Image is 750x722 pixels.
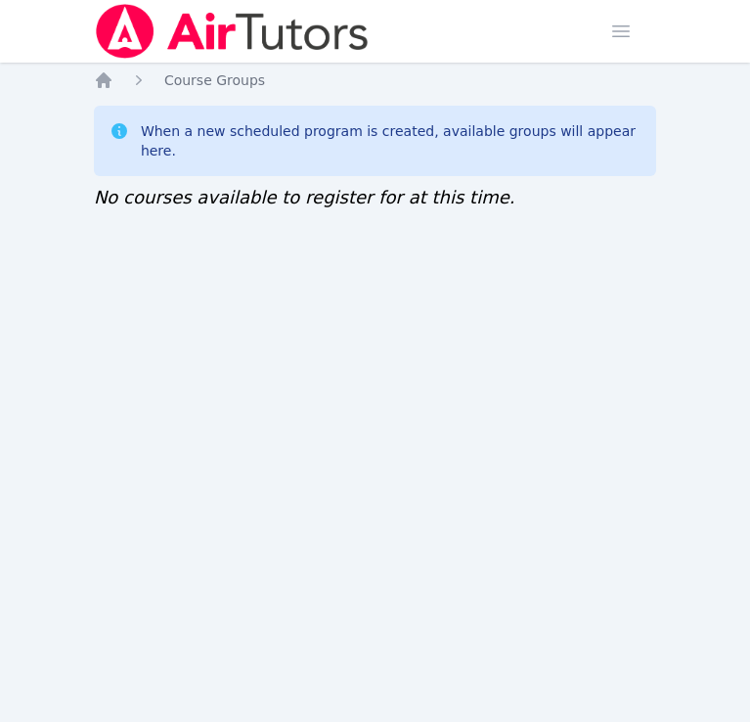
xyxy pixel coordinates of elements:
[164,72,265,88] span: Course Groups
[94,70,656,90] nav: Breadcrumb
[94,4,371,59] img: Air Tutors
[164,70,265,90] a: Course Groups
[94,187,515,207] span: No courses available to register for at this time.
[141,121,640,160] div: When a new scheduled program is created, available groups will appear here.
